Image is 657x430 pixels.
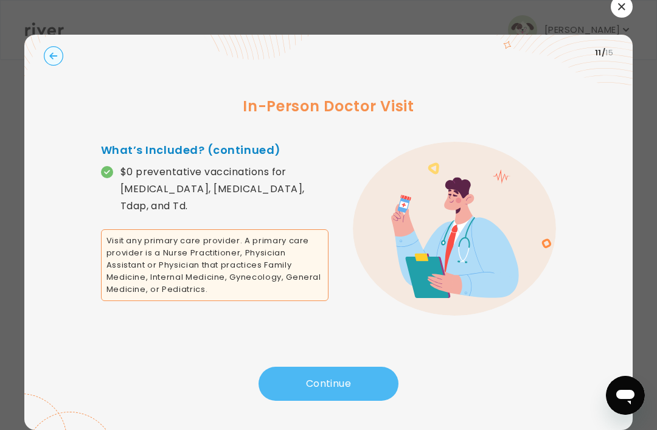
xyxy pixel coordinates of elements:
img: error graphic [353,142,556,316]
span: Visit any primary care provider. A primary care provider is a Nurse Practitioner, Physician Assis... [101,229,328,301]
h4: What’s Included? (continued) [101,142,328,159]
p: $0 preventative vaccinations for [MEDICAL_DATA], [MEDICAL_DATA], Tdap, and Td. [120,164,328,215]
button: Continue [259,367,398,401]
h3: In-Person Doctor Visit [44,95,613,117]
iframe: Button to launch messaging window [606,376,645,415]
